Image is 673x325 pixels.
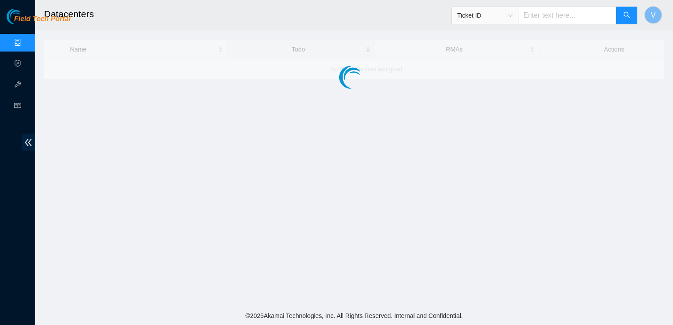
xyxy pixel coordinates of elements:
[457,9,513,22] span: Ticket ID
[644,6,662,24] button: V
[35,307,673,325] footer: © 2025 Akamai Technologies, Inc. All Rights Reserved. Internal and Confidential.
[616,7,637,24] button: search
[7,9,44,24] img: Akamai Technologies
[22,134,35,151] span: double-left
[651,10,656,21] span: V
[7,16,70,27] a: Akamai TechnologiesField Tech Portal
[14,15,70,23] span: Field Tech Portal
[518,7,617,24] input: Enter text here...
[14,98,21,116] span: read
[623,11,630,20] span: search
